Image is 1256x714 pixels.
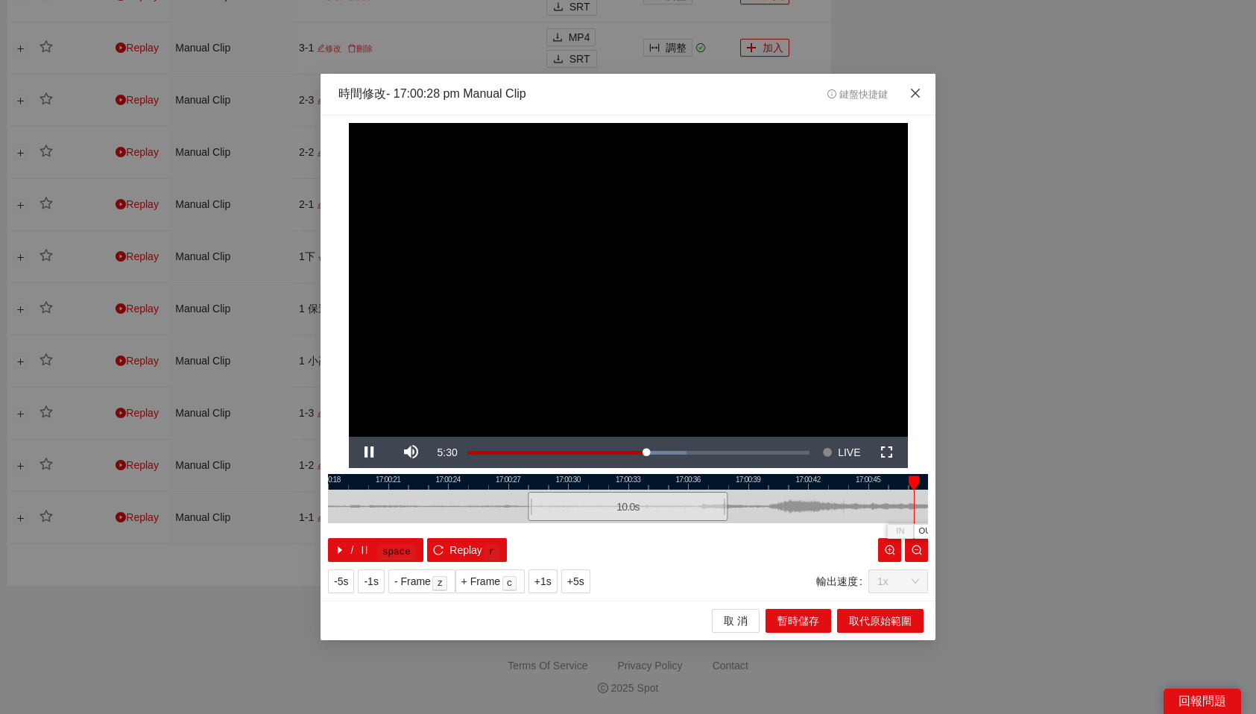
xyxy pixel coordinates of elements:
span: 取 消 [724,613,748,629]
div: Video Player [349,123,908,437]
span: 暫時儲存 [777,613,819,629]
button: - Framez [388,569,455,593]
button: zoom-out [905,538,928,562]
button: reloadReplayr [427,538,507,562]
span: 取代原始範圍 [849,613,912,629]
kbd: r [484,545,499,560]
span: pause [359,545,370,557]
span: caret-right [335,545,345,557]
span: / [351,542,354,558]
button: Pause [349,437,391,468]
span: +5s [567,573,584,590]
kbd: space [378,545,415,560]
span: 1x [877,570,919,593]
span: Replay [449,542,482,558]
button: -1s [358,569,384,593]
button: 取 消 [712,609,760,633]
span: 5:30 [438,446,458,458]
span: -1s [364,573,378,590]
span: info-circle [827,89,837,99]
div: 10.0 s [528,492,728,521]
button: Mute [391,437,432,468]
div: 回報問題 [1164,689,1241,714]
div: Progress Bar [467,451,810,454]
button: IN [887,524,914,538]
kbd: z [432,576,447,591]
button: +1s [528,569,558,593]
span: reload [433,545,444,557]
button: 取代原始範圍 [837,609,924,633]
button: Seek to live, currently behind live [817,437,865,468]
span: - Frame [394,573,431,590]
button: caret-right/pausespace [328,538,423,562]
button: Close [895,74,935,114]
span: close [909,87,921,99]
button: +5s [561,569,590,593]
label: 輸出速度 [816,569,868,593]
span: OUT [919,525,937,538]
span: -5s [334,573,348,590]
button: 暫時儲存 [766,609,831,633]
button: zoom-in [878,538,901,562]
kbd: c [502,576,517,591]
button: OUT [914,524,941,538]
span: + Frame [461,573,501,590]
span: LIVE [838,437,860,468]
button: -5s [328,569,354,593]
span: +1s [534,573,552,590]
span: 鍵盤快捷鍵 [827,89,888,100]
span: zoom-in [885,545,895,557]
button: Fullscreen [866,437,908,468]
div: 時間修改 - 17:00:28 pm Manual Clip [338,86,526,103]
button: + Framec [455,569,525,593]
span: zoom-out [912,545,922,557]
